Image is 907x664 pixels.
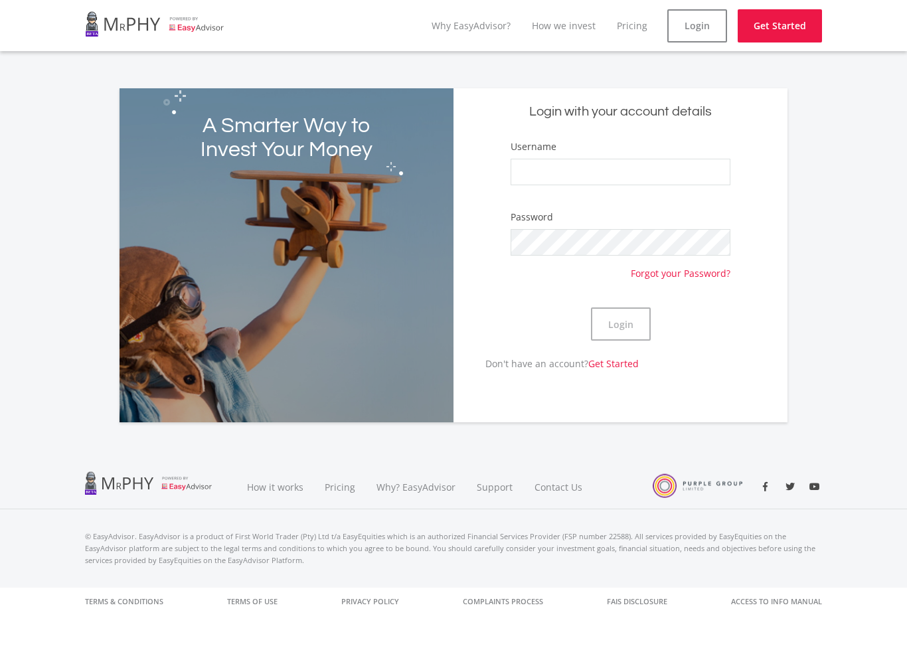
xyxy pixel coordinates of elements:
[667,9,727,42] a: Login
[631,256,730,280] a: Forgot your Password?
[591,307,651,341] button: Login
[588,357,639,370] a: Get Started
[186,114,386,162] h2: A Smarter Way to Invest Your Money
[314,465,366,509] a: Pricing
[511,210,553,224] label: Password
[463,103,778,121] h5: Login with your account details
[341,588,399,616] a: Privacy Policy
[532,19,596,32] a: How we invest
[85,588,163,616] a: Terms & Conditions
[731,588,822,616] a: Access to Info Manual
[463,588,543,616] a: Complaints Process
[607,588,667,616] a: FAIS Disclosure
[524,465,594,509] a: Contact Us
[85,531,822,566] p: © EasyAdvisor. EasyAdvisor is a product of First World Trader (Pty) Ltd t/a EasyEquities which is...
[738,9,822,42] a: Get Started
[511,140,556,153] label: Username
[366,465,466,509] a: Why? EasyAdvisor
[453,357,639,371] p: Don't have an account?
[617,19,647,32] a: Pricing
[227,588,278,616] a: Terms of Use
[432,19,511,32] a: Why EasyAdvisor?
[236,465,314,509] a: How it works
[466,465,524,509] a: Support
